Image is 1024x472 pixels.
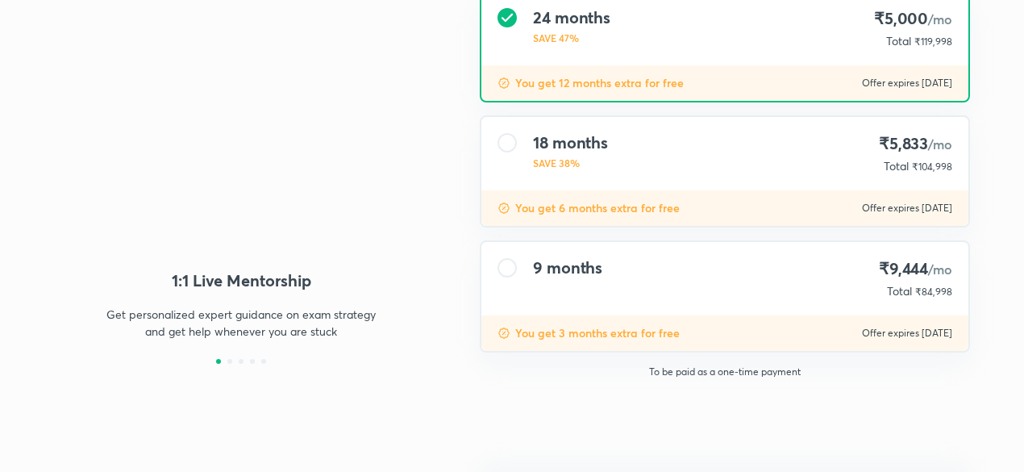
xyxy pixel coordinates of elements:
[877,133,952,155] h4: ₹5,833
[912,161,952,173] span: ₹104,998
[874,8,952,30] h4: ₹5,000
[533,31,610,45] p: SAVE 47%
[914,36,952,48] span: ₹119,998
[884,158,909,174] p: Total
[533,258,602,278] h4: 9 months
[862,202,952,215] p: Offer expires [DATE]
[515,75,684,91] p: You get 12 months extra for free
[467,365,983,378] p: To be paid as a one-time payment
[862,77,952,90] p: Offer expires [DATE]
[497,202,510,215] img: discount
[887,283,912,299] p: Total
[862,327,952,340] p: Offer expires [DATE]
[928,261,952,278] span: /mo
[533,156,608,170] p: SAVE 38%
[928,10,952,27] span: /mo
[515,200,680,216] p: You get 6 months extra for free
[101,306,381,340] p: Get personalized expert guidance on exam strategy and get help whenever you are stuck
[54,269,428,293] h4: 1:1 Live Mentorship
[915,286,952,298] span: ₹84,998
[497,77,510,90] img: discount
[928,136,952,152] span: /mo
[497,327,510,340] img: discount
[533,8,610,27] h4: 24 months
[533,133,608,152] h4: 18 months
[886,33,911,49] p: Total
[879,258,952,280] h4: ₹9,444
[515,325,680,341] p: You get 3 months extra for free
